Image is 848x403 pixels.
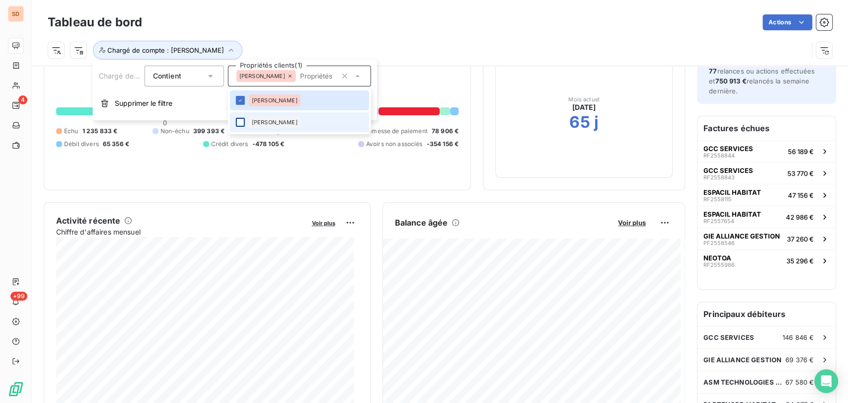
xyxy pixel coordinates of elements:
[703,153,735,159] span: RF2558844
[8,6,24,22] div: SD
[115,98,172,108] span: Supprimer le filtre
[697,184,836,206] button: ESPACIL HABITATRF255811547 156 €
[56,215,120,227] h6: Activité récente
[787,169,814,177] span: 53 770 €
[82,127,118,136] span: 1 235 833 €
[697,162,836,184] button: GCC SERVICESRF255884353 770 €
[814,369,838,393] div: Open Intercom Messenger
[395,217,448,229] h6: Balance âgée
[8,381,24,397] img: Logo LeanPay
[703,378,785,386] span: ASM TECHNOLOGIES SAS
[785,378,814,386] span: 67 580 €
[432,127,459,136] span: 78 906 €
[103,140,129,149] span: 65 356 €
[703,240,735,246] span: PF2558546
[56,74,459,104] h2: 1 417 157,87 €
[703,166,753,174] span: GCC SERVICES
[709,67,717,75] span: 77
[697,249,836,271] button: NEOTOARF255598635 296 €
[763,14,812,30] button: Actions
[715,77,746,85] span: 750 913 €
[426,140,459,149] span: -354 156 €
[10,292,27,301] span: +99
[618,219,646,227] span: Voir plus
[56,227,305,237] span: Chiffre d'affaires mensuel
[697,116,836,140] h6: Factures échues
[782,333,814,341] span: 146 846 €
[572,102,596,112] span: [DATE]
[697,302,836,326] h6: Principaux débiteurs
[153,72,181,80] span: Contient
[309,218,338,227] button: Voir plus
[703,188,761,196] span: ESPACIL HABITAT
[788,148,814,156] span: 56 189 €
[786,257,814,265] span: 35 296 €
[193,127,225,136] span: 399 393 €
[64,127,78,136] span: Échu
[18,95,27,104] span: 4
[48,13,142,31] h3: Tableau de bord
[615,218,649,227] button: Voir plus
[703,254,731,262] span: NEOTOA
[703,145,753,153] span: GCC SERVICES
[697,140,836,162] button: GCC SERVICESRF255884456 189 €
[569,112,590,132] h2: 65
[99,72,161,80] span: Chargé de compte
[64,140,99,149] span: Débit divers
[703,196,732,202] span: RF2558115
[107,46,224,54] span: Chargé de compte : [PERSON_NAME]
[366,140,423,149] span: Avoirs non associés
[697,206,836,228] button: ESPACIL HABITATRF255765442 986 €
[239,73,285,79] span: [PERSON_NAME]
[312,220,335,227] span: Voir plus
[703,356,781,364] span: GIE ALLIANCE GESTION
[594,112,599,132] h2: j
[703,174,735,180] span: RF2558843
[296,72,337,81] input: Propriétés clients
[703,210,761,218] span: ESPACIL HABITAT
[252,140,285,149] span: -478 105 €
[697,228,836,249] button: GIE ALLIANCE GESTIONPF255854637 260 €
[211,140,248,149] span: Crédit divers
[703,262,735,268] span: RF2555986
[703,232,780,240] span: GIE ALLIANCE GESTION
[709,67,815,95] span: relances ou actions effectuées et relancés la semaine dernière.
[787,235,814,243] span: 37 260 €
[252,119,298,125] span: [PERSON_NAME]
[568,96,600,102] span: Mois actuel
[703,333,754,341] span: GCC SERVICES
[362,127,428,136] span: Promesse de paiement
[93,41,242,60] button: Chargé de compte : [PERSON_NAME]
[163,119,167,127] span: 0
[252,97,298,103] span: [PERSON_NAME]
[160,127,189,136] span: Non-échu
[785,356,814,364] span: 69 376 €
[93,92,377,114] button: Supprimer le filtre
[788,191,814,199] span: 47 156 €
[786,213,814,221] span: 42 986 €
[703,218,734,224] span: RF2557654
